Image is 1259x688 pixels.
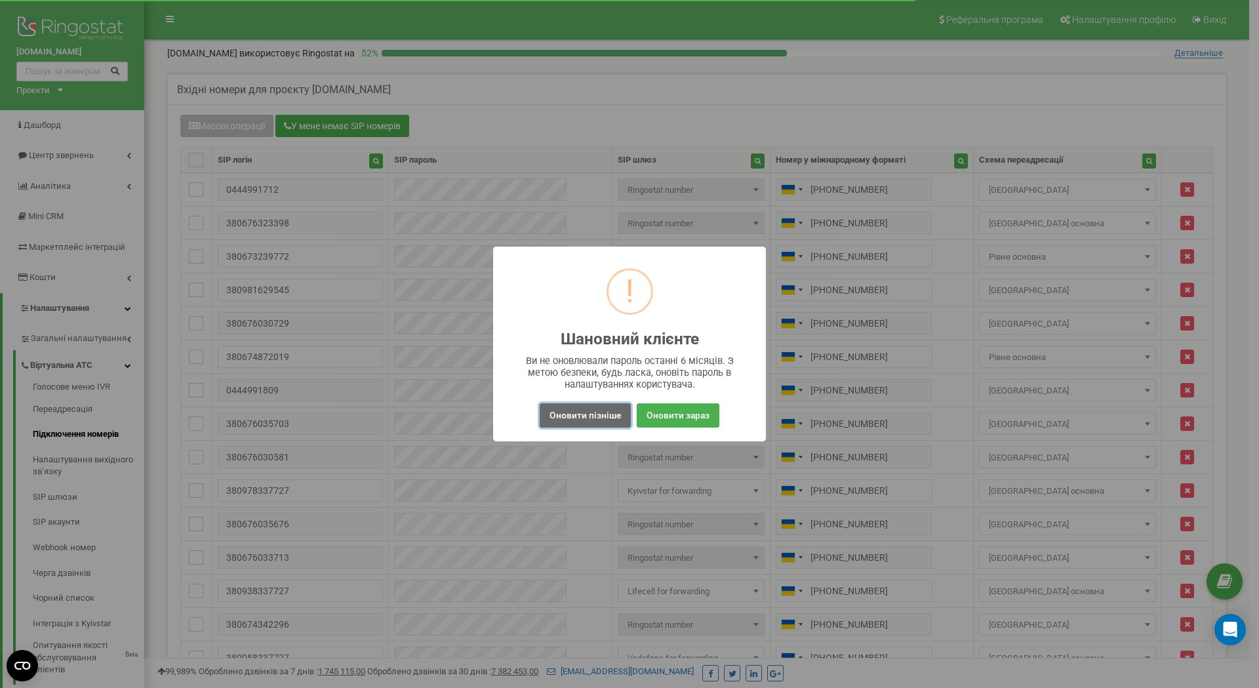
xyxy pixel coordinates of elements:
[7,650,38,681] button: Open CMP widget
[519,355,740,390] div: Ви не оновлювали пароль останні 6 місяців. З метою безпеки, будь ласка, оновіть пароль в налаштув...
[626,270,634,313] div: !
[561,331,699,348] h2: Шановний клієнте
[540,403,631,428] button: Оновити пізніше
[637,403,719,428] button: Оновити зараз
[1214,614,1246,645] div: Open Intercom Messenger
